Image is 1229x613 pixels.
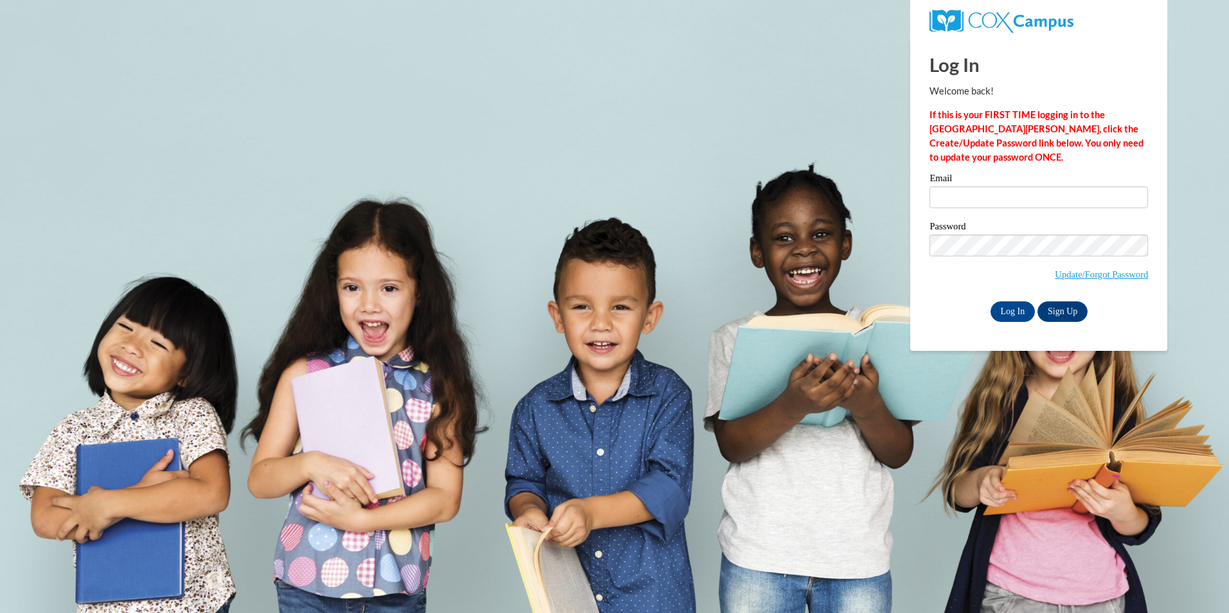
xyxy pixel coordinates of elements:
a: Sign Up [1037,301,1088,322]
a: Update/Forgot Password [1055,269,1148,280]
input: Log In [991,301,1036,322]
label: Password [929,222,1148,235]
p: Welcome back! [929,84,1148,98]
label: Email [929,173,1148,186]
a: COX Campus [929,15,1073,26]
img: COX Campus [929,10,1073,33]
strong: If this is your FIRST TIME logging in to the [GEOGRAPHIC_DATA][PERSON_NAME], click the Create/Upd... [929,109,1144,163]
h1: Log In [929,51,1148,78]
